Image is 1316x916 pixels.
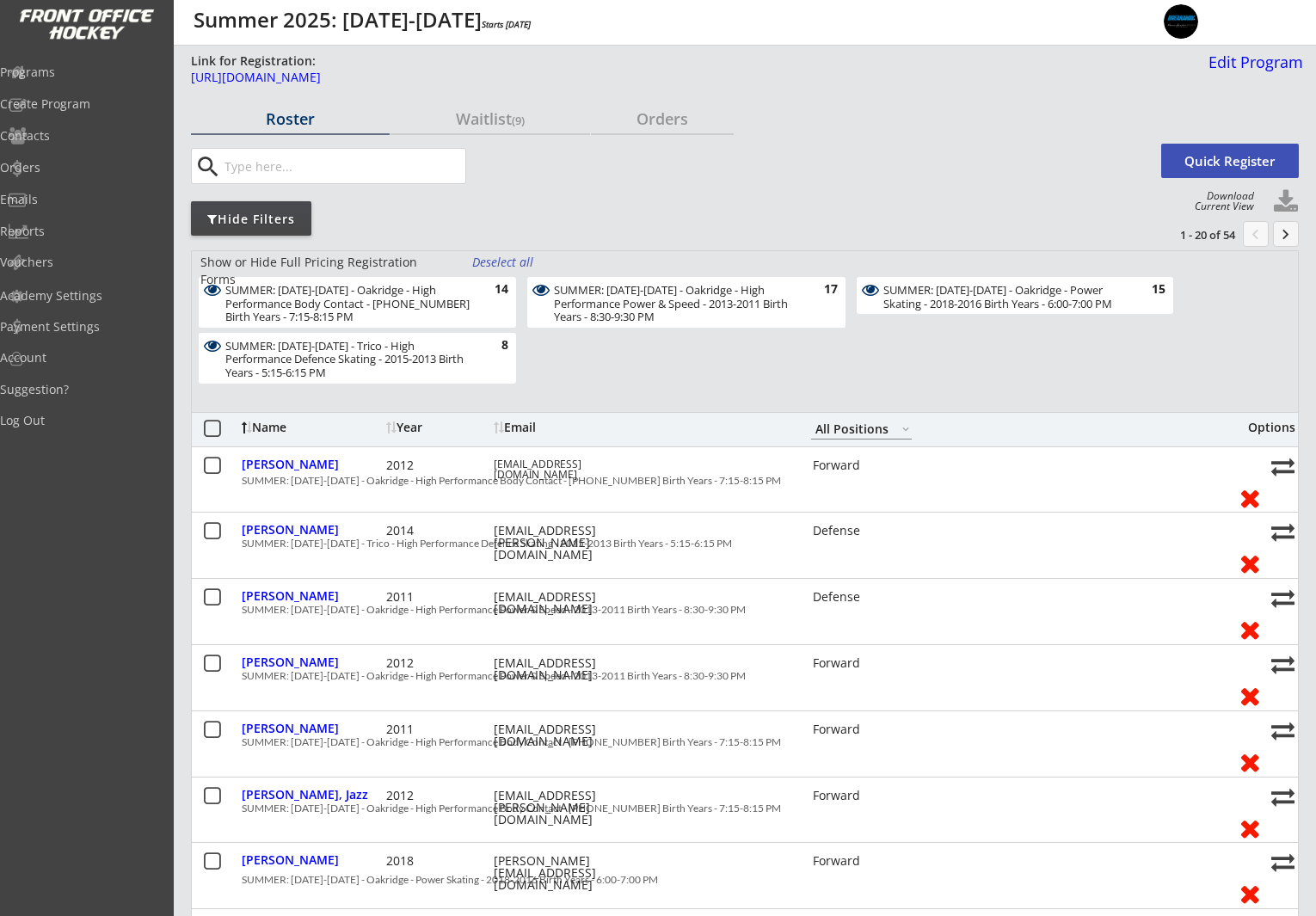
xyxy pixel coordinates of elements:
div: [EMAIL_ADDRESS][DOMAIN_NAME] [494,723,649,747]
a: [URL][DOMAIN_NAME] [191,71,1058,93]
div: 15 [1131,281,1165,298]
div: [PERSON_NAME] [242,656,382,668]
button: search [194,153,222,181]
div: SUMMER: [DATE]-[DATE] - Oakridge - Power Skating - 2018-2016 Birth Years - 6:00-7:00 PM [242,875,1225,885]
button: Remove from roster (no refund) [1234,616,1266,642]
button: Move player [1271,520,1294,544]
div: 2012 [386,790,489,802]
div: SUMMER: [DATE]-[DATE] - Oakridge - High Performance Body Contact - [PHONE_NUMBER] Birth Years - 7... [225,284,470,324]
div: 2014 [386,525,489,537]
button: keyboard_arrow_right [1273,221,1299,247]
div: [PERSON_NAME] [242,854,382,866]
div: 2011 [386,591,489,603]
button: Move player [1271,455,1294,478]
button: Move player [1271,785,1294,808]
div: Defense [813,525,913,537]
div: Forward [813,790,913,802]
div: [EMAIL_ADDRESS][PERSON_NAME][DOMAIN_NAME] [494,525,649,561]
button: Click to download full roster. Your browser settings may try to block it, check your security set... [1273,189,1299,215]
div: Defense [813,591,913,603]
div: Roster [191,111,390,126]
button: Move player [1271,587,1294,610]
div: SUMMER: Aug 11-15 - Oakridge - High Performance Body Contact - 2012-2010 Birth Years - 7:15-8:15 PM [225,283,470,324]
em: Starts [DATE] [482,18,531,30]
a: Edit Program [1202,54,1303,84]
button: Remove from roster (no refund) [1234,815,1266,841]
div: [EMAIL_ADDRESS][DOMAIN_NAME] [494,459,649,480]
div: Forward [813,723,913,735]
div: SUMMER: Aug 11-15 - Oakridge - High Performance Power & Speed - 2013-2011 Birth Years - 8:30-9:30 PM [554,283,798,324]
div: [URL][DOMAIN_NAME] [191,71,1058,83]
button: Move player [1271,851,1294,874]
div: Download Current View [1186,191,1254,212]
button: Remove from roster (no refund) [1234,682,1266,709]
div: SUMMER: Aug 11-15 - Oakridge - Power Skating - 2018-2016 Birth Years - 6:00-7:00 PM [883,283,1127,310]
div: Options [1234,421,1295,433]
div: [EMAIL_ADDRESS][DOMAIN_NAME] [494,657,649,681]
div: [PERSON_NAME] [242,722,382,735]
div: SUMMER: [DATE]-[DATE] - Oakridge - High Performance Power & Speed - 2013-2011 Birth Years - 8:30-... [242,605,1225,615]
div: SUMMER: [DATE]-[DATE] - Trico - High Performance Defence Skating - 2015-2013 Birth Years - 5:15-6... [242,538,1225,549]
div: 2011 [386,723,489,735]
button: Move player [1271,653,1294,676]
div: 2012 [386,459,489,471]
div: [PERSON_NAME] [242,590,382,602]
div: 1 - 20 of 54 [1146,227,1235,243]
div: Name [242,421,382,433]
div: [PERSON_NAME] [242,524,382,536]
div: SUMMER: Aug 11-15 - Trico - High Performance Defence Skating - 2015-2013 Birth Years - 5:15-6:15 PM [225,339,470,380]
div: 14 [474,281,508,298]
div: Deselect all [472,254,536,271]
div: SUMMER: [DATE]-[DATE] - Oakridge - Power Skating - 2018-2016 Birth Years - 6:00-7:00 PM [883,284,1127,310]
div: Orders [591,111,734,126]
div: [PERSON_NAME], Jazz [242,789,382,801]
div: Forward [813,459,913,471]
div: SUMMER: [DATE]-[DATE] - Oakridge - High Performance Body Contact - [PHONE_NUMBER] Birth Years - 7... [242,803,1225,814]
button: chevron_left [1243,221,1269,247]
div: SUMMER: [DATE]-[DATE] - Trico - High Performance Defence Skating - 2015-2013 Birth Years - 5:15-6... [225,340,470,380]
div: Forward [813,855,913,867]
button: Remove from roster (no refund) [1234,484,1266,511]
div: Edit Program [1202,54,1303,70]
div: SUMMER: [DATE]-[DATE] - Oakridge - High Performance Power & Speed - 2013-2011 Birth Years - 8:30-... [242,671,1225,681]
input: Type here... [221,149,465,183]
div: 17 [803,281,838,298]
font: (9) [512,113,525,128]
div: [EMAIL_ADDRESS][DOMAIN_NAME] [494,591,649,615]
div: 2012 [386,657,489,669]
button: Remove from roster (no refund) [1234,880,1266,907]
button: Move player [1271,719,1294,742]
div: Show or Hide Full Pricing Registration Forms [200,254,452,287]
div: Link for Registration: [191,52,318,70]
div: Forward [813,657,913,669]
div: 2018 [386,855,489,867]
div: 8 [474,337,508,354]
div: SUMMER: [DATE]-[DATE] - Oakridge - High Performance Body Contact - [PHONE_NUMBER] Birth Years - 7... [242,476,1225,486]
div: SUMMER: [DATE]-[DATE] - Oakridge - High Performance Body Contact - [PHONE_NUMBER] Birth Years - 7... [242,737,1225,747]
div: Year [386,421,489,433]
button: Remove from roster (no refund) [1234,550,1266,576]
div: [EMAIL_ADDRESS][PERSON_NAME][DOMAIN_NAME] [494,790,649,826]
div: [PERSON_NAME][EMAIL_ADDRESS][DOMAIN_NAME] [494,855,649,891]
div: Waitlist [390,111,589,126]
div: Hide Filters [191,211,311,228]
div: SUMMER: [DATE]-[DATE] - Oakridge - High Performance Power & Speed - 2013-2011 Birth Years - 8:30-... [554,284,798,324]
div: [PERSON_NAME] [242,458,382,470]
button: Quick Register [1161,144,1299,178]
button: Remove from roster (no refund) [1234,748,1266,775]
div: Email [494,421,649,433]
